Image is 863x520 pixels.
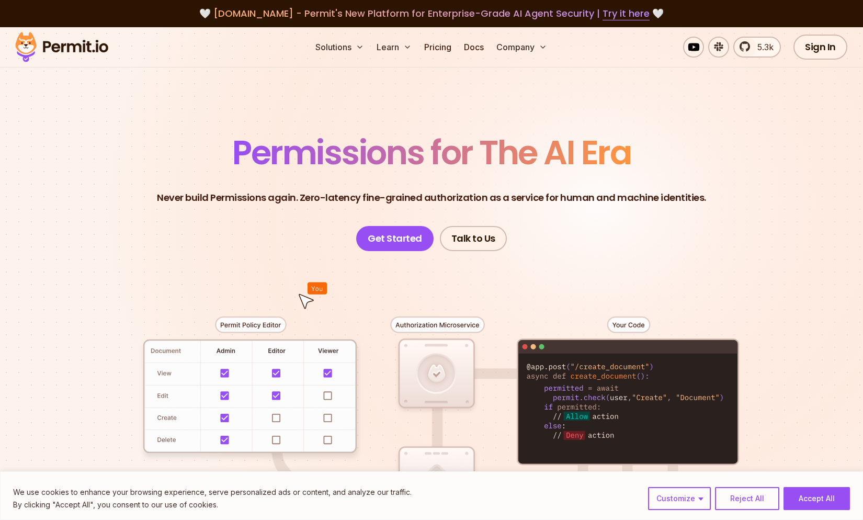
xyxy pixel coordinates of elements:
[25,6,838,21] div: 🤍 🤍
[440,226,507,251] a: Talk to Us
[603,7,650,20] a: Try it here
[372,37,416,58] button: Learn
[460,37,488,58] a: Docs
[213,7,650,20] span: [DOMAIN_NAME] - Permit's New Platform for Enterprise-Grade AI Agent Security |
[715,487,779,510] button: Reject All
[10,29,113,65] img: Permit logo
[13,486,412,499] p: We use cookies to enhance your browsing experience, serve personalized ads or content, and analyz...
[157,190,706,205] p: Never build Permissions again. Zero-latency fine-grained authorization as a service for human and...
[793,35,847,60] a: Sign In
[420,37,456,58] a: Pricing
[783,487,850,510] button: Accept All
[733,37,781,58] a: 5.3k
[492,37,551,58] button: Company
[648,487,711,510] button: Customize
[356,226,434,251] a: Get Started
[311,37,368,58] button: Solutions
[13,499,412,511] p: By clicking "Accept All", you consent to our use of cookies.
[232,129,631,176] span: Permissions for The AI Era
[751,41,774,53] span: 5.3k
